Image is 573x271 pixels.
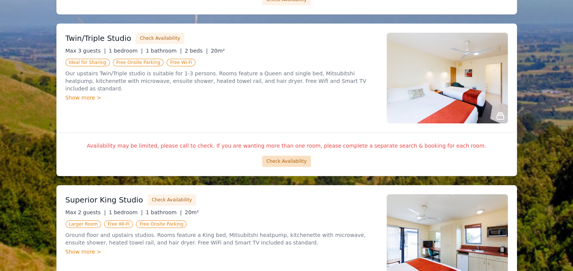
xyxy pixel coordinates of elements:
span: 1 bedroom | [109,48,143,54]
div: Show more > [66,94,378,101]
span: Max 2 guests | [66,209,106,215]
p: Our upstairs Twin/Triple studio is suitable for 1-3 persons. Rooms feature a Queen and single bed... [66,70,378,92]
p: Ground floor and upstairs studios. Rooms feature a King bed, Mitsubitshi heatpump, kitchenette wi... [66,231,378,246]
span: 1 bathroom | [146,48,182,54]
span: Larger Room [66,220,101,228]
span: Max 3 guests | [66,48,106,54]
span: 20m² [185,209,199,215]
h3: Superior King Studio [66,195,143,205]
span: Ideal for Sharing [66,59,110,66]
span: Free Wi-Fi [167,59,195,66]
h3: Twin/Triple Studio [66,33,131,44]
span: Free Onsite Parking [113,59,164,66]
span: Free Onsite Parking [136,220,187,228]
button: Check Availability [136,33,184,44]
span: 1 bathroom | [146,209,182,215]
div: Show more > [66,248,378,255]
button: Check Availability [262,156,311,167]
p: Availability may be limited, please call to check. If you are wanting more than one room, please ... [66,142,508,150]
span: 20m² [211,48,225,54]
span: 1 bedroom | [109,209,143,215]
button: Check Availability [148,194,196,206]
span: Free Wi-Fi [104,220,133,228]
span: 2 beds | [185,48,208,54]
